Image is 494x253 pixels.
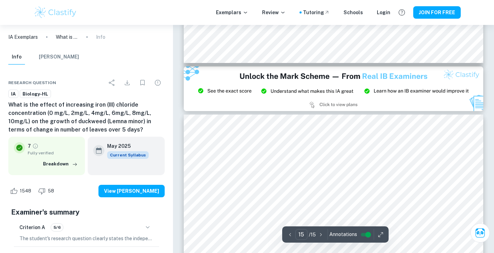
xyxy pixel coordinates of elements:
[151,76,165,90] div: Report issue
[20,91,51,98] span: Biology-HL
[107,142,143,150] h6: May 2025
[98,185,165,197] button: View [PERSON_NAME]
[9,91,18,98] span: IA
[8,80,56,86] span: Research question
[105,76,119,90] div: Share
[51,224,63,231] span: 5/6
[216,9,248,16] p: Exemplars
[8,49,25,65] button: Info
[8,186,35,197] div: Like
[28,150,79,156] span: Fully verified
[8,90,18,98] a: IA
[396,7,408,18] button: Help and Feedback
[309,231,316,238] p: / 15
[32,143,38,149] a: Grade fully verified
[11,207,162,217] h5: Examiner's summary
[120,76,134,90] div: Download
[44,188,58,195] span: 58
[36,186,58,197] div: Dislike
[8,101,165,134] h6: What is the effect of increasing iron (III) chloride concentration (0 mg/L, 2mg/L, 4mg/L, 6mg/L, ...
[329,231,357,238] span: Annotations
[34,6,78,19] img: Clastify logo
[184,66,483,111] img: Ad
[8,33,38,41] a: IA Exemplars
[20,90,51,98] a: Biology-HL
[303,9,330,16] a: Tutoring
[377,9,390,16] a: Login
[107,151,149,159] span: Current Syllabus
[107,151,149,159] div: This exemplar is based on the current syllabus. Feel free to refer to it for inspiration/ideas wh...
[96,33,105,41] p: Info
[344,9,363,16] a: Schools
[470,223,490,243] button: Ask Clai
[19,235,154,242] p: The student's research question clearly states the independent and dependent variables, along wit...
[41,159,79,169] button: Breakdown
[16,188,35,195] span: 1548
[413,6,461,19] button: JOIN FOR FREE
[39,49,79,65] button: [PERSON_NAME]
[56,33,78,41] p: What is the effect of increasing iron (III) chloride concentration (0 mg/L, 2mg/L, 4mg/L, 6mg/L, ...
[262,9,286,16] p: Review
[28,142,31,150] p: 7
[136,76,149,90] div: Bookmark
[19,224,45,231] h6: Criterion A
